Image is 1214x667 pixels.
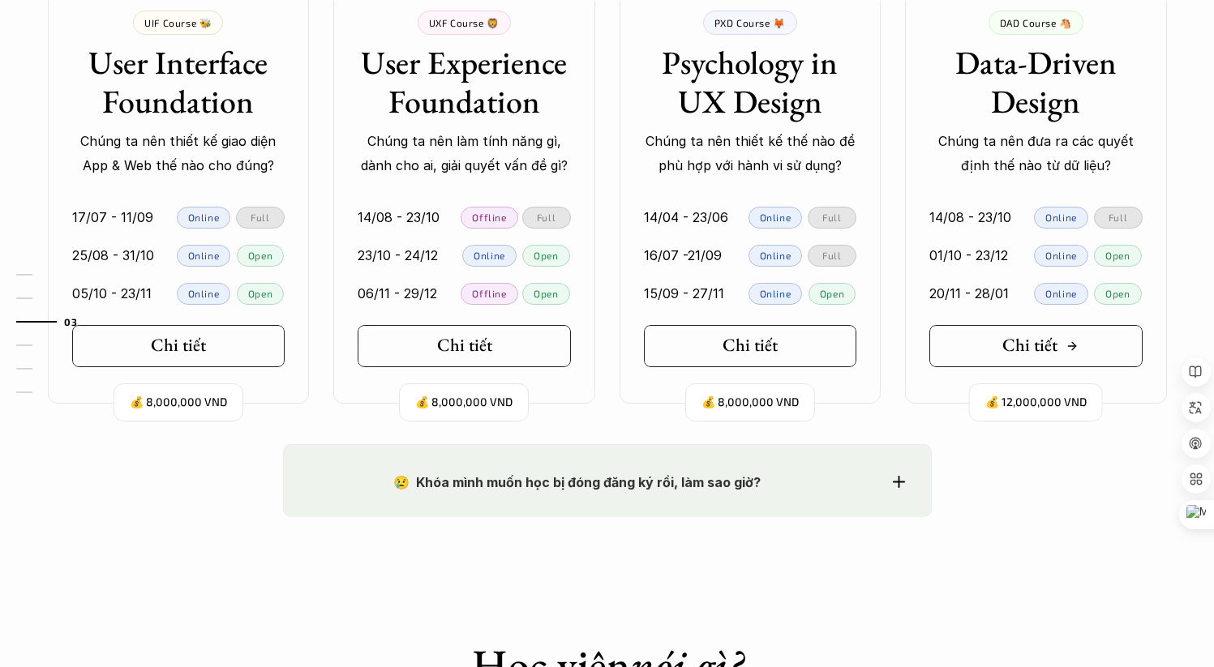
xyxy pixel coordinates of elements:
p: Chúng ta nên thiết kế giao diện App & Web thế nào cho đúng? [72,129,285,178]
h3: Psychology in UX Design [644,43,857,121]
p: Open [1105,288,1130,299]
p: 💰 12,000,000 VND [985,391,1087,413]
a: Chi tiết [644,325,857,367]
p: Chúng ta nên đưa ra các quyết định thế nào từ dữ liệu? [929,129,1143,178]
p: 💰 8,000,000 VND [701,391,799,413]
p: 💰 8,000,000 VND [415,391,513,413]
h5: Chi tiết [1002,335,1057,356]
p: 06/11 - 29/12 [358,281,437,306]
p: Online [1045,212,1077,223]
p: Chúng ta nên thiết kế thế nào để phù hợp với hành vi sử dụng? [644,129,857,178]
p: Offline [472,212,506,223]
p: 01/10 - 23/12 [929,243,1008,267]
a: 03 [16,312,93,331]
p: PXD Course 🦊 [714,17,786,28]
p: 16/07 -21/09 [644,243,722,267]
p: 20/11 - 28/01 [929,281,1009,306]
p: Online [760,250,791,261]
p: 14/04 - 23/06 [644,205,728,229]
a: Chi tiết [72,325,285,367]
p: Offline [472,288,506,299]
strong: 03 [64,316,77,327]
p: Open [1105,250,1130,261]
p: Open [534,288,558,299]
a: Chi tiết [929,325,1143,367]
p: 14/08 - 23/10 [358,205,440,229]
p: Full [251,212,269,223]
p: Full [537,212,556,223]
h3: User Experience Foundation [358,43,571,121]
p: Open [248,288,272,299]
strong: 😢 Khóa mình muốn học bị đóng đăng ký rồi, làm sao giờ? [393,474,761,490]
p: Online [1045,250,1077,261]
p: UXF Course 🦁 [429,17,500,28]
p: Open [534,250,558,261]
a: Chi tiết [358,325,571,367]
p: Full [822,250,841,261]
p: 14/08 - 23/10 [929,205,1011,229]
p: Online [760,212,791,223]
p: Online [474,250,505,261]
h3: User Interface Foundation [72,43,285,121]
p: Online [188,288,220,299]
p: Online [760,288,791,299]
p: 15/09 - 27/11 [644,281,724,306]
h3: Data-Driven Design [929,43,1143,121]
p: Open [248,250,272,261]
p: 💰 8,000,000 VND [130,391,227,413]
p: Online [188,212,220,223]
h5: Chi tiết [151,335,206,356]
p: DAD Course 🐴 [1000,17,1072,28]
p: Full [822,212,841,223]
h5: Chi tiết [723,335,778,356]
p: UIF Course 🐝 [144,17,212,28]
p: Chúng ta nên làm tính năng gì, dành cho ai, giải quyết vấn đề gì? [358,129,571,178]
p: Online [1045,288,1077,299]
p: Full [1109,212,1127,223]
p: Online [188,250,220,261]
p: Open [820,288,844,299]
h5: Chi tiết [437,335,492,356]
p: 23/10 - 24/12 [358,243,438,267]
